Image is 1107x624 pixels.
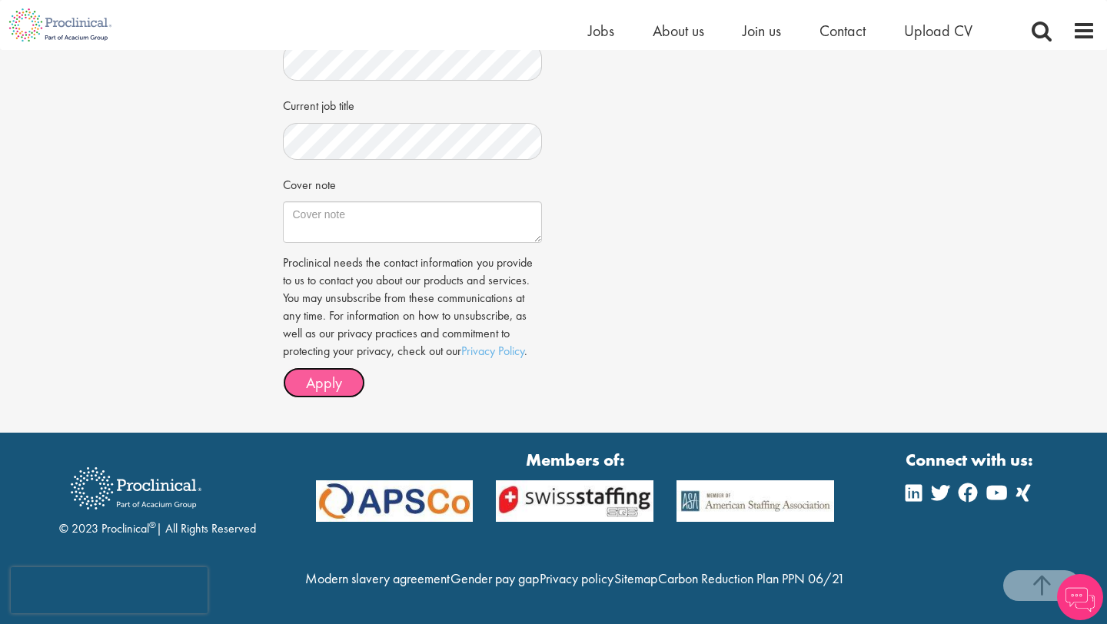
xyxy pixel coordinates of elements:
label: Current job title [283,92,354,115]
div: © 2023 Proclinical | All Rights Reserved [59,456,256,538]
img: Chatbot [1057,574,1103,620]
img: APSCo [484,480,665,522]
a: Privacy policy [540,569,613,587]
a: Upload CV [904,21,972,41]
iframe: reCAPTCHA [11,567,208,613]
a: Privacy Policy [461,343,524,359]
a: Join us [743,21,781,41]
img: Proclinical Recruitment [59,456,213,520]
button: Apply [283,367,365,398]
span: Apply [306,373,342,393]
a: About us [653,21,704,41]
a: Sitemap [614,569,657,587]
a: Carbon Reduction Plan PPN 06/21 [658,569,845,587]
strong: Members of: [316,448,835,472]
sup: ® [149,519,156,531]
a: Gender pay gap [450,569,539,587]
img: APSCo [304,480,485,522]
a: Jobs [588,21,614,41]
a: Contact [819,21,866,41]
img: APSCo [665,480,846,522]
strong: Connect with us: [906,448,1036,472]
label: Cover note [283,171,336,194]
p: Proclinical needs the contact information you provide to us to contact you about our products and... [283,254,543,360]
a: Modern slavery agreement [305,569,450,587]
